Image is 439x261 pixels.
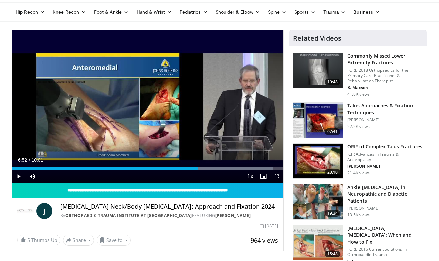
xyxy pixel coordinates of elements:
h3: ORIF of Complex Talus Fractures [347,143,423,150]
div: [DATE] [260,223,278,229]
p: [PERSON_NAME] [347,117,423,123]
img: 4aa379b6-386c-4fb5-93ee-de5617843a87.150x105_q85_crop-smart_upscale.jpg [293,53,343,88]
span: 20:10 [325,169,341,176]
img: 473b5e14-8287-4df3-9ec5-f9baf7e98445.150x105_q85_crop-smart_upscale.jpg [293,144,343,179]
div: By FEATURING [60,213,278,219]
button: Play [12,170,25,183]
a: Business [349,5,384,19]
img: Orthopaedic Trauma Institute at UCSF [17,203,34,219]
a: J [36,203,52,219]
h4: Related Videos [293,34,341,42]
span: 19:34 [325,210,341,217]
p: 41.8K views [347,92,370,97]
p: ICJR Advances in Trauma & Arthroplasty [347,151,423,162]
a: [PERSON_NAME] [215,213,251,218]
button: Share [63,235,94,246]
span: 07:41 [325,128,341,135]
a: 07:41 Talus Approaches & Fixation Techniques [PERSON_NAME] 22.2K views [293,102,423,138]
button: Enable picture-in-picture mode [257,170,270,183]
p: [PERSON_NAME] [347,164,423,169]
h3: Ankle [MEDICAL_DATA] in Neuropathic and Diabetic Patients [347,184,423,204]
p: FORE 2018 Orthopaedics for the Primary Care Practitioner & Rehabilitation Therapist [347,68,423,84]
a: 20:10 ORIF of Complex Talus Fractures ICJR Advances in Trauma & Arthroplasty [PERSON_NAME] 21.4K ... [293,143,423,179]
a: Orthopaedic Trauma Institute at [GEOGRAPHIC_DATA] [65,213,192,218]
a: Knee Recon [49,5,90,19]
span: 10:48 [325,79,341,85]
span: 10:01 [31,157,43,163]
h4: [MEDICAL_DATA] Neck/Body [MEDICAL_DATA]: Approach and Fixation 2024 [60,203,278,210]
p: FORE 2016 Current Solutions in Orthopaedic Trauma [347,247,423,257]
span: 15:48 [325,251,341,257]
button: Playback Rate [243,170,257,183]
span: 6:52 [18,157,27,163]
a: Sports [290,5,319,19]
p: B. Maxson [347,85,423,90]
img: 19b3bb0b-848f-428d-92a0-427b08e78691.150x105_q85_crop-smart_upscale.jpg [293,225,343,260]
span: / [29,157,30,163]
span: 5 [27,237,30,243]
a: 5 Thumbs Up [17,235,60,245]
a: Foot & Ankle [90,5,132,19]
a: Hip Recon [12,5,49,19]
p: 13.5K views [347,212,370,218]
button: Mute [25,170,39,183]
video-js: Video Player [12,30,284,183]
h3: [MEDICAL_DATA] [MEDICAL_DATA]: When and How to Fix [347,225,423,245]
div: Progress Bar [12,167,284,170]
a: 10:48 Commonly Missed Lower Extremity Fractures FORE 2018 Orthopaedics for the Primary Care Pract... [293,53,423,97]
button: Fullscreen [270,170,283,183]
a: Hand & Wrist [132,5,176,19]
p: [PERSON_NAME] [347,206,423,211]
p: 21.4K views [347,170,370,176]
span: 964 views [251,236,278,244]
h3: Commonly Missed Lower Extremity Fractures [347,53,423,66]
a: 19:34 Ankle [MEDICAL_DATA] in Neuropathic and Diabetic Patients [PERSON_NAME] 13.5K views [293,184,423,220]
a: Pediatrics [176,5,212,19]
a: Trauma [319,5,350,19]
h3: Talus Approaches & Fixation Techniques [347,102,423,116]
img: 553c0fcc-025f-46a8-abd3-2bc504dbb95e.150x105_q85_crop-smart_upscale.jpg [293,184,343,219]
p: 22.2K views [347,124,370,129]
a: Shoulder & Elbow [212,5,264,19]
img: a62318ec-2188-4613-ae5d-84e3ab2d8b19.150x105_q85_crop-smart_upscale.jpg [293,103,343,138]
a: Spine [264,5,290,19]
button: Save to [97,235,131,246]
